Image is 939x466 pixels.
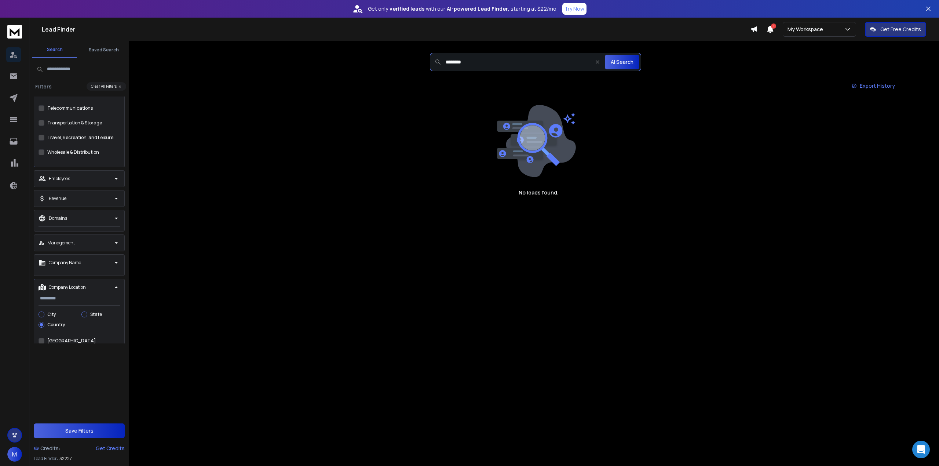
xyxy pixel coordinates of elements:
[12,12,18,18] img: logo_orange.svg
[32,42,77,58] button: Search
[49,196,66,201] p: Revenue
[788,26,826,33] p: My Workspace
[49,260,81,266] p: Company Name
[47,149,99,155] label: Wholesale & Distribution
[390,5,424,12] strong: verified leads
[565,5,584,12] p: Try Now
[447,5,509,12] strong: AI-powered Lead Finder,
[59,456,72,462] span: 32227
[40,445,61,452] span: Credits:
[47,105,93,111] label: Telecommunications
[19,19,52,25] div: Domain: [URL]
[34,423,125,438] button: Save Filters
[73,46,79,52] img: tab_keywords_by_traffic_grey.svg
[880,26,921,33] p: Get Free Credits
[87,82,126,91] button: Clear All Filters
[47,240,75,246] p: Management
[912,441,930,458] div: Open Intercom Messenger
[495,105,576,177] img: image
[81,47,124,52] div: Keywords by Traffic
[47,312,56,317] label: City
[605,55,639,69] button: AI Search
[28,47,66,52] div: Domain Overview
[34,456,58,462] p: Lead Finder:
[81,43,126,57] button: Saved Search
[562,3,587,15] button: Try Now
[34,441,125,456] a: Credits:Get Credits
[42,25,750,34] h1: Lead Finder
[368,5,556,12] p: Get only with our starting at $22/mo
[7,447,22,462] button: M
[846,79,901,93] a: Export History
[96,445,125,452] div: Get Credits
[49,284,86,290] p: Company Location
[12,19,18,25] img: website_grey.svg
[32,83,55,90] h3: Filters
[20,46,26,52] img: tab_domain_overview_orange.svg
[47,322,65,328] label: Country
[7,25,22,39] img: logo
[49,215,67,221] p: Domains
[771,23,776,29] span: 6
[519,189,559,196] h1: No leads found.
[90,312,102,317] label: State
[47,135,113,141] label: Travel, Recreation, and Leisure
[49,176,70,182] p: Employees
[47,120,102,126] label: Transportation & Storage
[47,338,96,344] label: [GEOGRAPHIC_DATA]
[21,12,36,18] div: v 4.0.25
[865,22,926,37] button: Get Free Credits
